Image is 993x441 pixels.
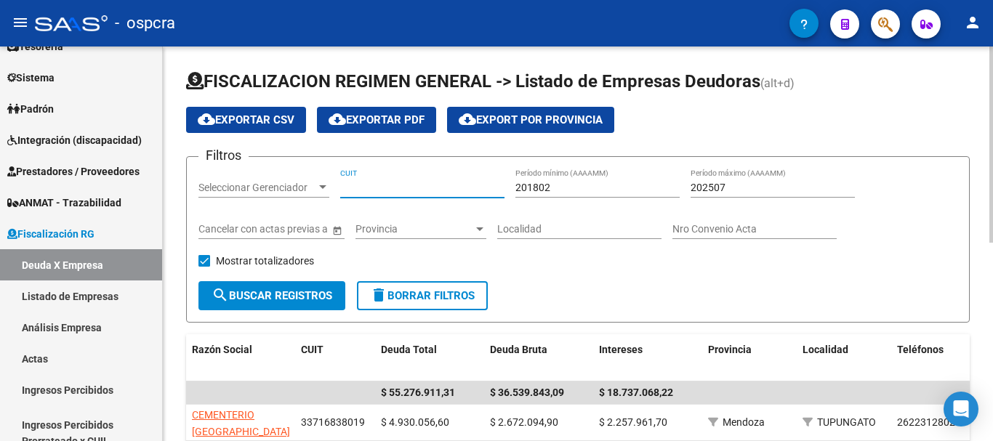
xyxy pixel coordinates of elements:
span: Buscar Registros [212,289,332,302]
span: Deuda Total [381,344,437,355]
button: Open calendar [329,222,345,238]
span: $ 2.672.094,90 [490,416,558,428]
span: Razón Social [192,344,252,355]
datatable-header-cell: Deuda Total [375,334,484,382]
span: $ 18.737.068,22 [599,387,673,398]
datatable-header-cell: Intereses [593,334,702,382]
span: $ 36.539.843,09 [490,387,564,398]
mat-icon: search [212,286,229,304]
span: $ 2.257.961,70 [599,416,667,428]
span: - ospcra [115,7,175,39]
span: Mendoza [723,416,765,428]
span: Export por Provincia [459,113,603,126]
span: Integración (discapacidad) [7,132,142,148]
span: ANMAT - Trazabilidad [7,195,121,211]
span: FISCALIZACION REGIMEN GENERAL -> Listado de Empresas Deudoras [186,71,760,92]
span: Exportar PDF [329,113,425,126]
mat-icon: menu [12,14,29,31]
span: Fiscalización RG [7,226,95,242]
span: Intereses [599,344,643,355]
span: TUPUNGATO [817,416,876,428]
h3: Filtros [198,145,249,166]
datatable-header-cell: Localidad [797,334,891,382]
span: Mostrar totalizadores [216,252,314,270]
mat-icon: delete [370,286,387,304]
mat-icon: cloud_download [459,110,476,128]
span: $ 55.276.911,31 [381,387,455,398]
span: Seleccionar Gerenciador [198,182,316,194]
button: Exportar CSV [186,107,306,133]
span: Padrón [7,101,54,117]
span: 2622312802 [897,416,955,428]
button: Buscar Registros [198,281,345,310]
span: Provincia [708,344,752,355]
datatable-header-cell: Deuda Bruta [484,334,593,382]
span: Provincia [355,223,473,235]
button: Exportar PDF [317,107,436,133]
span: Prestadores / Proveedores [7,163,140,179]
span: Teléfonos [897,344,944,355]
span: Localidad [803,344,848,355]
div: Open Intercom Messenger [944,392,978,426]
button: Borrar Filtros [357,281,488,310]
span: CUIT [301,344,323,355]
span: Borrar Filtros [370,289,475,302]
span: (alt+d) [760,76,795,90]
datatable-header-cell: CUIT [295,334,375,382]
span: Exportar CSV [198,113,294,126]
mat-icon: cloud_download [198,110,215,128]
datatable-header-cell: Razón Social [186,334,295,382]
mat-icon: person [964,14,981,31]
datatable-header-cell: Provincia [702,334,797,382]
mat-icon: cloud_download [329,110,346,128]
button: Export por Provincia [447,107,614,133]
span: Deuda Bruta [490,344,547,355]
span: 33716838019 [301,416,365,428]
span: Sistema [7,70,55,86]
span: $ 4.930.056,60 [381,416,449,428]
